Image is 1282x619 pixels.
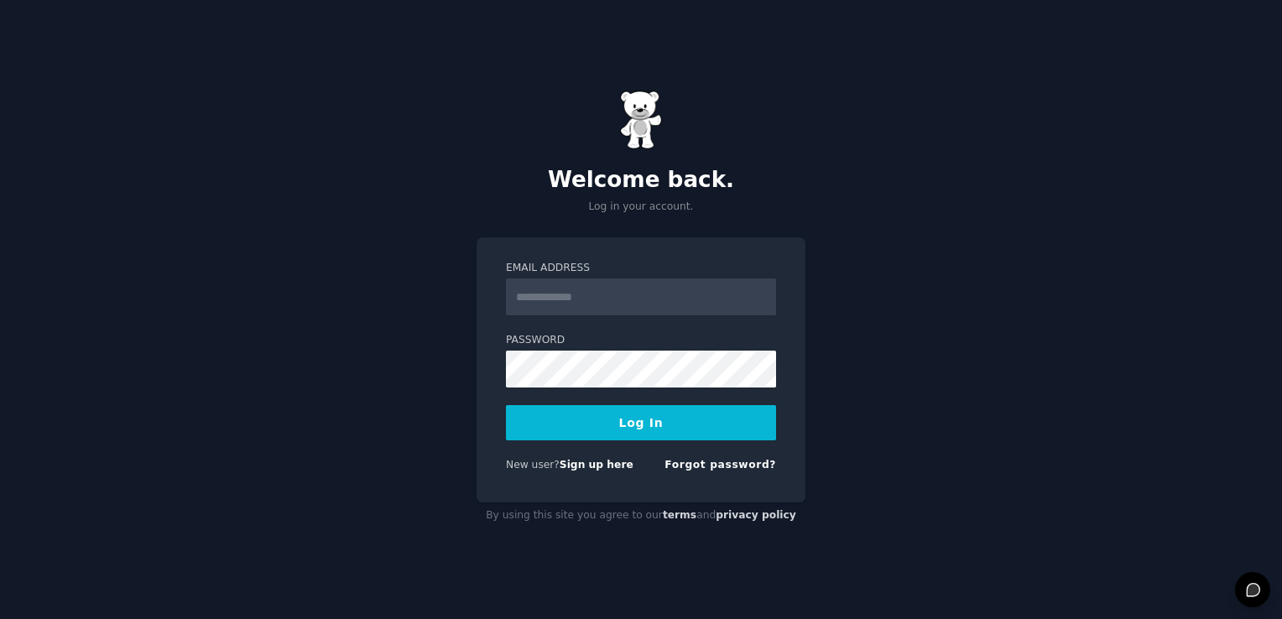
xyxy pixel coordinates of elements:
[506,333,776,348] label: Password
[477,502,805,529] div: By using this site you agree to our and
[716,509,796,521] a: privacy policy
[663,509,696,521] a: terms
[477,167,805,194] h2: Welcome back.
[506,261,776,276] label: Email Address
[506,459,560,471] span: New user?
[664,459,776,471] a: Forgot password?
[560,459,633,471] a: Sign up here
[477,200,805,215] p: Log in your account.
[506,405,776,440] button: Log In
[620,91,662,149] img: Gummy Bear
